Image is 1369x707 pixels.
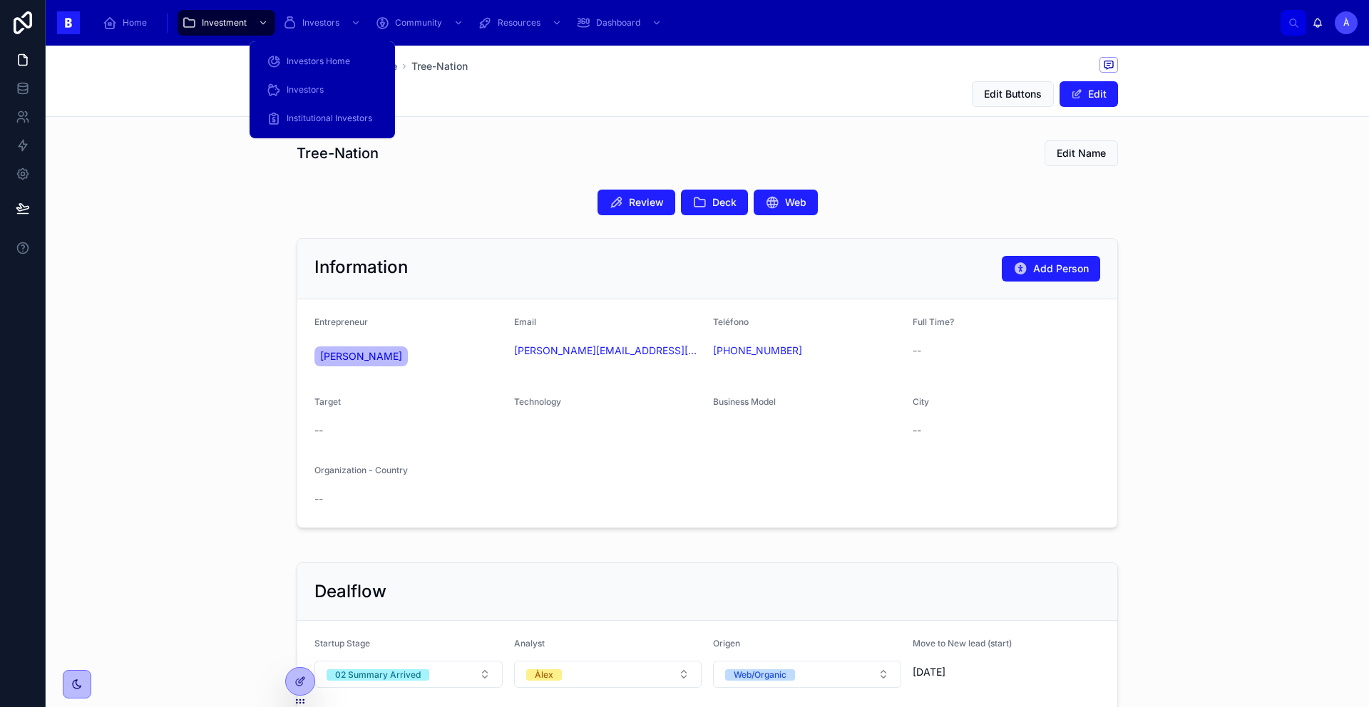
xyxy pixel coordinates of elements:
span: Teléfono [713,316,749,327]
span: Investment [202,17,247,29]
a: [PERSON_NAME][EMAIL_ADDRESS][DOMAIN_NAME] [514,344,702,358]
span: Edit Buttons [984,87,1042,101]
a: Home [98,10,157,36]
span: Resources [498,17,540,29]
span: Deck [712,195,737,210]
span: Target [314,396,341,407]
button: Add Person [1002,256,1100,282]
button: Select Button [514,661,702,688]
span: [DATE] [913,665,1101,679]
span: Institutional Investors [287,113,372,124]
span: Full Time? [913,316,954,327]
span: Review [629,195,664,210]
a: Investors [258,77,386,103]
a: Resources [473,10,569,36]
span: Organization - Country [314,465,408,475]
a: Investors Home [258,48,386,74]
span: Web [785,195,806,210]
button: Select Button [713,661,901,688]
span: -- [314,423,323,438]
span: Home [123,17,147,29]
span: Investors [287,84,324,96]
a: Dashboard [572,10,669,36]
span: À [1343,17,1350,29]
a: [PHONE_NUMBER] [713,344,802,358]
a: Tree-Nation [411,59,468,73]
span: Investors [302,17,339,29]
span: Add Person [1033,262,1089,276]
button: Edit [1060,81,1118,107]
span: Community [395,17,442,29]
span: Origen [713,638,740,649]
span: Business Model [713,396,776,407]
button: Review [598,190,675,215]
span: Email [514,316,536,327]
a: Institutional Investors [258,105,386,131]
span: [PERSON_NAME] [320,349,402,363]
span: Investors Home [287,56,350,67]
a: Community [371,10,471,36]
button: Edit Name [1045,140,1118,166]
span: Technology [514,396,561,407]
span: Edit Name [1057,146,1106,160]
h1: Tree-Nation [297,143,379,163]
span: Startup Stage [314,638,370,649]
span: Move to New lead (start) [913,638,1012,649]
a: [PERSON_NAME] [314,346,408,366]
div: 02 Summary Arrived [335,669,421,681]
span: -- [913,344,921,358]
button: Deck [681,190,748,215]
img: App logo [57,11,80,34]
div: scrollable content [91,7,1281,38]
h2: Information [314,256,408,279]
div: Àlex [535,669,553,681]
div: Web/Organic [734,669,786,681]
h2: Dealflow [314,580,386,603]
span: Entrepreneur [314,316,368,327]
a: Investors [278,10,368,36]
a: Investment [178,10,275,36]
span: Analyst [514,638,545,649]
span: -- [913,423,921,438]
span: City [913,396,929,407]
button: Web [754,190,818,215]
button: Unselect ALEX [526,667,562,681]
button: Select Button [314,661,503,688]
span: -- [314,492,323,506]
button: Edit Buttons [972,81,1054,107]
span: Dashboard [596,17,640,29]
